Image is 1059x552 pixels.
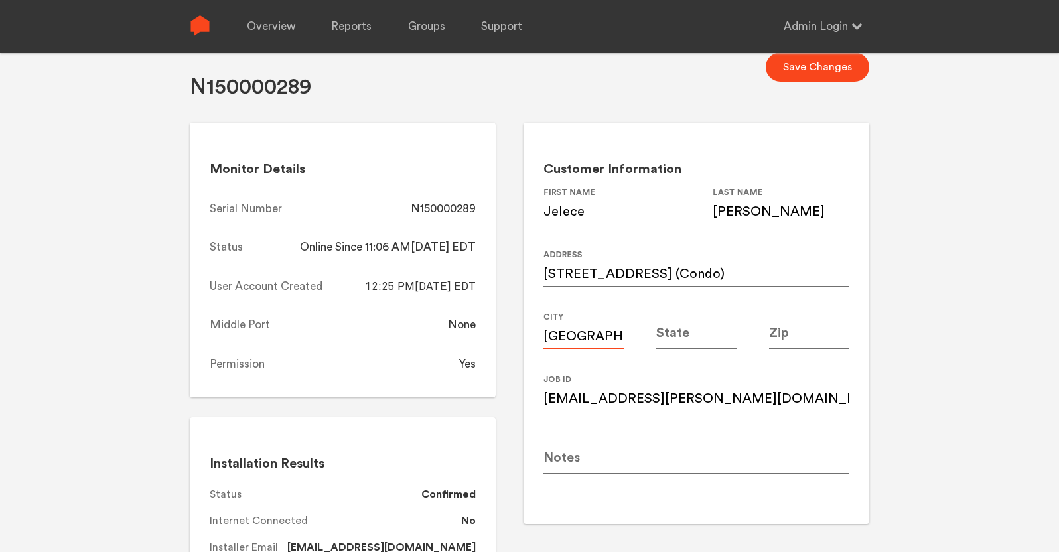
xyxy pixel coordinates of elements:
span: Status [210,486,415,502]
h2: Customer Information [543,161,849,178]
div: Yes [459,356,476,372]
button: Save Changes [766,52,869,82]
div: Online Since 11:06 AM[DATE] EDT [300,240,476,255]
dd: No [461,508,476,535]
span: 12:25 PM[DATE] EDT [365,279,476,293]
div: Status [210,240,243,255]
div: None [448,317,476,333]
h2: Installation Results [210,456,476,472]
div: N150000289 [411,201,476,217]
img: Sense Logo [190,15,210,36]
span: Internet Connected [210,513,455,529]
h1: N150000289 [190,74,311,101]
div: Permission [210,356,265,372]
div: Middle Port [210,317,270,333]
dd: Confirmed [421,482,476,508]
div: User Account Created [210,279,322,295]
h2: Monitor Details [210,161,476,178]
div: Serial Number [210,201,282,217]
